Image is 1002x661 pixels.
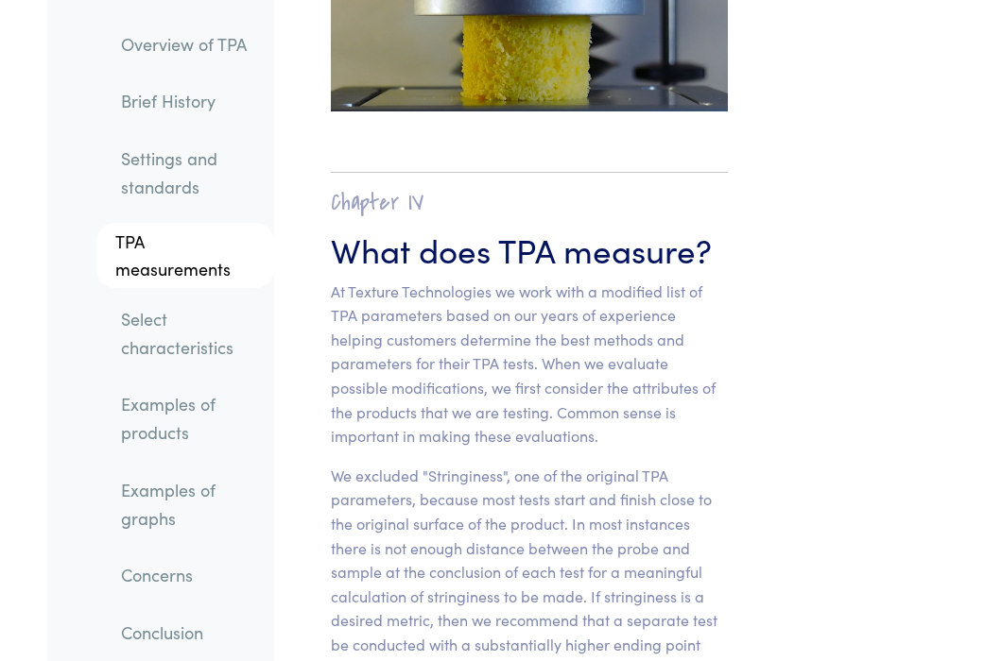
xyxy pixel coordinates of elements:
a: Settings and standards [106,137,274,208]
a: TPA measurements [96,223,274,288]
a: Examples of products [106,383,274,454]
a: Brief History [106,80,274,124]
p: At Texture Technologies we work with a modified list of TPA parameters based on our years of expe... [331,280,728,449]
a: Overview of TPA [106,23,274,66]
a: Conclusion [106,611,274,654]
h2: Chapter IV [331,188,728,217]
a: Concerns [106,553,274,597]
h3: What does TPA measure? [331,226,728,272]
a: Select characteristics [106,297,274,368]
a: Examples of graphs [106,468,274,539]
